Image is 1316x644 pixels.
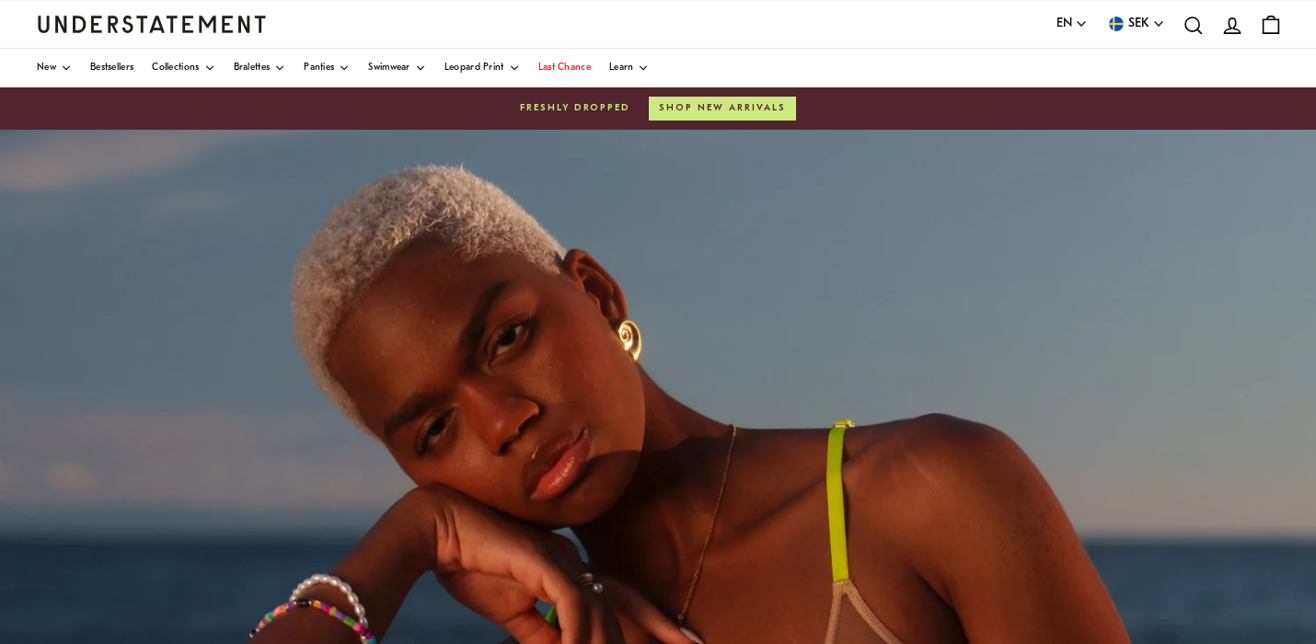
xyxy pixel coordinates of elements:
[520,101,630,116] span: Freshly dropped
[90,49,133,87] a: Bestsellers
[444,49,520,87] a: Leopard Print
[444,63,504,73] span: Leopard Print
[1106,14,1165,34] button: SEK
[234,63,271,73] span: Bralettes
[90,63,133,73] span: Bestsellers
[1056,14,1088,34] button: EN
[368,49,425,87] a: Swimwear
[37,16,267,32] a: Understatement Homepage
[609,63,634,73] span: Learn
[37,49,72,87] a: New
[368,63,410,73] span: Swimwear
[649,97,796,121] button: Shop new arrivals
[538,49,591,87] a: Last Chance
[37,97,1279,121] a: Freshly droppedShop new arrivals
[304,49,350,87] a: Panties
[1056,14,1072,34] span: EN
[152,49,214,87] a: Collections
[234,49,286,87] a: Bralettes
[538,63,591,73] span: Last Chance
[609,49,650,87] a: Learn
[304,63,334,73] span: Panties
[1128,14,1149,34] span: SEK
[37,63,56,73] span: New
[152,63,199,73] span: Collections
